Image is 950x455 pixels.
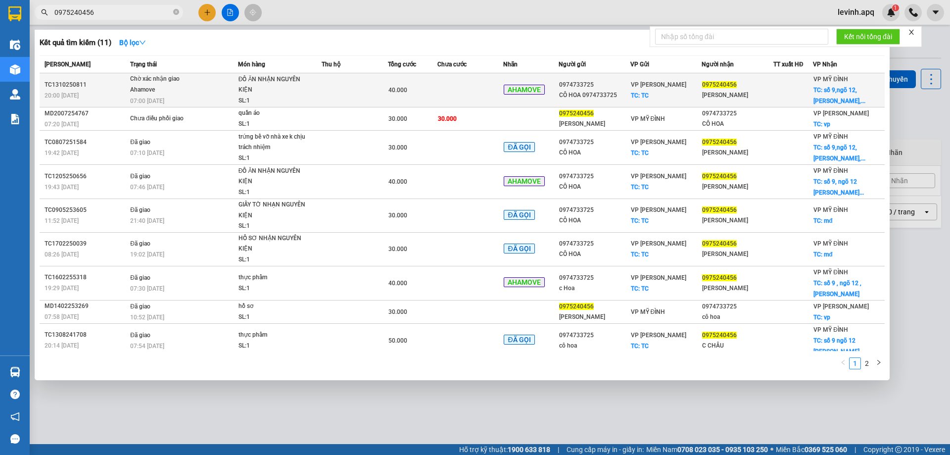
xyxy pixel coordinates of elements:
span: ĐÃ GỌI [504,335,534,345]
img: warehouse-icon [10,64,20,75]
span: 07:30 [DATE] [130,285,164,292]
div: Ahamove [130,85,204,96]
span: TC: số 9, ngõ 12 [PERSON_NAME]... [813,178,864,196]
div: 0974733725 [559,80,630,90]
span: 0975240456 [702,332,737,339]
span: Đã giao [130,139,150,146]
span: VP MỸ ĐÌNH [813,326,848,333]
div: 0974733725 [702,302,773,312]
span: ĐÃ GỌI [504,210,534,220]
img: logo-vxr [8,6,21,21]
span: 20:14 [DATE] [45,342,79,349]
span: 10:52 [DATE] [130,314,164,321]
div: cô hoa [559,341,630,351]
div: 0974733725 [559,239,630,249]
div: hồ sơ [238,301,313,312]
div: SL: 1 [238,312,313,323]
h3: Kết quả tìm kiếm ( 11 ) [40,38,111,48]
div: TC1702250039 [45,239,127,249]
span: 40.000 [388,280,407,287]
div: CÔ HOA [702,119,773,129]
div: ĐỒ ĂN NHẬN NGUYÊN KIỆN [238,166,313,187]
span: TC: vp [813,121,830,128]
input: Nhập số tổng đài [655,29,828,45]
div: SL: 1 [238,96,313,106]
img: warehouse-icon [10,40,20,50]
li: Next Page [873,357,885,369]
span: left [840,359,846,365]
span: 0975240456 [702,173,737,180]
div: thực phẩm [238,330,313,341]
span: 30.000 [388,212,407,219]
div: TC0807251584 [45,137,127,148]
div: SL: 1 [238,254,313,265]
span: VP MỸ ĐÌNH [813,206,848,213]
span: Đã giao [130,274,150,281]
div: TC1205250656 [45,171,127,182]
span: 0975240456 [559,110,594,117]
button: Bộ lọcdown [111,35,154,51]
img: warehouse-icon [10,89,20,100]
span: Người gửi [559,61,586,68]
button: left [837,357,849,369]
span: close-circle [173,9,179,15]
div: [PERSON_NAME] [702,90,773,101]
span: Người nhận [702,61,734,68]
span: close-circle [173,8,179,17]
span: VP [PERSON_NAME] [813,303,869,310]
span: 0975240456 [702,274,737,281]
span: VP [PERSON_NAME] [631,81,686,88]
span: [PERSON_NAME] [45,61,91,68]
span: VP [PERSON_NAME] [813,110,869,117]
span: 19:43 [DATE] [45,184,79,191]
div: GIẤY TỜ NHẠN NGUYÊN KIỆN [238,200,313,221]
span: VP MỸ ĐÌNH [813,133,848,140]
span: 21:40 [DATE] [130,217,164,224]
div: SL: 1 [238,341,313,352]
span: VP [PERSON_NAME] [631,173,686,180]
img: solution-icon [10,114,20,124]
div: 0974733725 [702,108,773,119]
span: 0975240456 [702,81,737,88]
span: 40.000 [388,178,407,185]
div: [PERSON_NAME] [702,148,773,158]
div: TC1310250811 [45,80,127,90]
div: 0974733725 [559,205,630,215]
span: Chưa cước [437,61,467,68]
span: AHAMOVE [504,277,545,287]
span: VP MỸ ĐÌNH [813,167,848,174]
span: close [908,29,915,36]
img: warehouse-icon [10,367,20,377]
div: cô hoa [702,312,773,322]
div: SL: 1 [238,153,313,164]
span: 19:42 [DATE] [45,150,79,156]
span: VP [PERSON_NAME] [631,332,686,339]
span: Đã giao [130,173,150,180]
span: AHAMOVE [504,176,545,186]
span: TC: số 9 ngõ 12 [PERSON_NAME] [813,337,859,355]
input: Tìm tên, số ĐT hoặc mã đơn [54,7,171,18]
span: down [139,39,146,46]
div: [PERSON_NAME] [702,182,773,192]
span: ĐÃ GỌI [504,244,534,253]
span: Đã giao [130,303,150,310]
div: SL: 1 [238,221,313,232]
div: 0974733725 [559,137,630,148]
div: CÔ HOA [559,182,630,192]
span: 0975240456 [702,139,737,146]
span: TC: số 9,ngõ 12,[PERSON_NAME],... [813,87,865,104]
span: VP [PERSON_NAME] [631,274,686,281]
span: VP MỸ ĐÌNH [631,115,665,122]
span: TC: mđ [813,217,832,224]
div: CÔ HOA 0974733725 [559,90,630,101]
span: question-circle [10,390,20,399]
span: Trạng thái [130,61,157,68]
div: SL: 1 [238,119,313,130]
span: TC: vp [813,314,830,321]
span: 30.000 [388,144,407,151]
span: 30.000 [388,115,407,122]
div: HỒ SƠ NHẬN NGUYÊN KIỆN [238,233,313,254]
div: [PERSON_NAME] [559,119,630,129]
a: 1 [850,358,860,369]
div: TC1602255318 [45,272,127,283]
